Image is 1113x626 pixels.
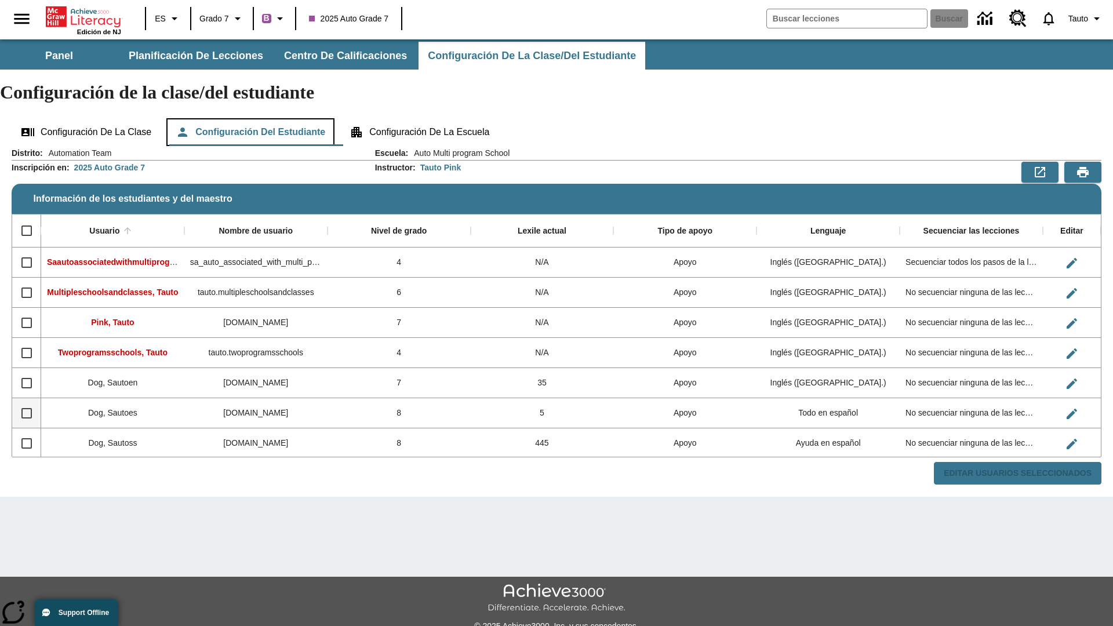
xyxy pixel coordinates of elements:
div: tauto.multipleschoolsandclasses [184,278,328,308]
h2: Escuela : [375,148,409,158]
span: Planificación de lecciones [129,49,263,63]
div: No secuenciar ninguna de las lecciones [900,428,1043,458]
button: Editar Usuario [1060,312,1083,335]
span: ES [155,13,166,25]
div: Tauto Pink [420,162,461,173]
span: Información de los estudiantes y del maestro [34,194,232,204]
span: Auto Multi program School [408,147,510,159]
div: tauto.pink [184,308,328,338]
div: sa_auto_associated_with_multi_program_classes [184,248,328,278]
img: Achieve3000 Differentiate Accelerate Achieve [488,584,625,613]
div: N/A [471,248,614,278]
span: Edición de NJ [77,28,121,35]
div: tauto.twoprogramsschools [184,338,328,368]
span: Centro de calificaciones [284,49,407,63]
div: No secuenciar ninguna de las lecciones [900,338,1043,368]
div: Apoyo [613,428,756,458]
span: Multipleschoolsandclasses, Tauto [47,287,178,297]
div: Apoyo [613,368,756,398]
a: Notificaciones [1034,3,1064,34]
span: Configuración de la clase/del estudiante [428,49,636,63]
div: sautoen.dog [184,368,328,398]
div: Inglés (EE. UU.) [756,308,900,338]
button: Editar Usuario [1060,372,1083,395]
span: 2025 Auto Grade 7 [309,13,389,25]
div: Inglés (EE. UU.) [756,338,900,368]
a: Centro de información [970,3,1002,35]
button: Grado: Grado 7, Elige un grado [195,8,249,29]
button: Vista previa de impresión [1064,162,1101,183]
div: Información de los estudiantes y del maestro [12,147,1101,485]
button: Panel [1,42,117,70]
div: 2025 Auto Grade 7 [74,162,145,173]
div: Secuenciar todos los pasos de la lección [900,248,1043,278]
div: Tipo de apoyo [657,226,712,236]
div: Nombre de usuario [219,226,293,236]
span: Dog, Sautoes [88,408,137,417]
div: Ayuda en español [756,428,900,458]
button: Lenguaje: ES, Selecciona un idioma [150,8,187,29]
div: No secuenciar ninguna de las lecciones [900,308,1043,338]
div: Apoyo [613,278,756,308]
div: Lexile actual [518,226,566,236]
button: Configuración de la clase/del estudiante [419,42,645,70]
div: 7 [328,308,471,338]
div: Editar [1060,226,1083,236]
input: Buscar campo [767,9,927,28]
a: Centro de recursos, Se abrirá en una pestaña nueva. [1002,3,1034,34]
div: Usuario [89,226,119,236]
button: Configuración de la escuela [340,118,499,146]
div: N/A [471,338,614,368]
button: Editar Usuario [1060,432,1083,456]
div: 445 [471,428,614,458]
div: 5 [471,398,614,428]
button: Abrir el menú lateral [5,2,39,36]
button: Perfil/Configuración [1064,8,1108,29]
div: sautoes.dog [184,398,328,428]
button: Editar Usuario [1060,402,1083,425]
button: Editar Usuario [1060,342,1083,365]
div: 7 [328,368,471,398]
div: Apoyo [613,308,756,338]
div: 35 [471,368,614,398]
div: No secuenciar ninguna de las lecciones [900,278,1043,308]
h2: Distrito : [12,148,43,158]
div: Inglés (EE. UU.) [756,248,900,278]
div: N/A [471,308,614,338]
span: Dog, Sautoss [88,438,137,447]
div: Secuenciar las lecciones [923,226,1020,236]
button: Planificación de lecciones [119,42,272,70]
h2: Instructor : [375,163,416,173]
div: 4 [328,248,471,278]
div: 6 [328,278,471,308]
div: Apoyo [613,338,756,368]
div: Portada [46,4,121,35]
span: Saautoassociatedwithmultiprogr, Saautoassociatedwithmultiprogr [47,257,303,267]
span: Pink, Tauto [91,318,134,327]
span: Twoprogramsschools, Tauto [58,348,168,357]
div: 8 [328,398,471,428]
span: Tauto [1068,13,1088,25]
button: Centro de calificaciones [275,42,416,70]
button: Support Offline [35,599,118,626]
div: Todo en español [756,398,900,428]
a: Portada [46,5,121,28]
span: Automation Team [43,147,112,159]
button: Configuración de la clase [12,118,161,146]
div: Inglés (EE. UU.) [756,368,900,398]
button: Configuración del estudiante [166,118,334,146]
span: Panel [45,49,73,63]
div: N/A [471,278,614,308]
div: 4 [328,338,471,368]
span: Dog, Sautoen [88,378,138,387]
div: Lenguaje [810,226,846,236]
span: Support Offline [59,609,109,617]
div: Apoyo [613,398,756,428]
span: Grado 7 [199,13,229,25]
div: No secuenciar ninguna de las lecciones [900,368,1043,398]
div: Nivel de grado [371,226,427,236]
div: No secuenciar ninguna de las lecciones [900,398,1043,428]
div: Configuración de la clase/del estudiante [12,118,1101,146]
h2: Inscripción en : [12,163,70,173]
div: Inglés (EE. UU.) [756,278,900,308]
